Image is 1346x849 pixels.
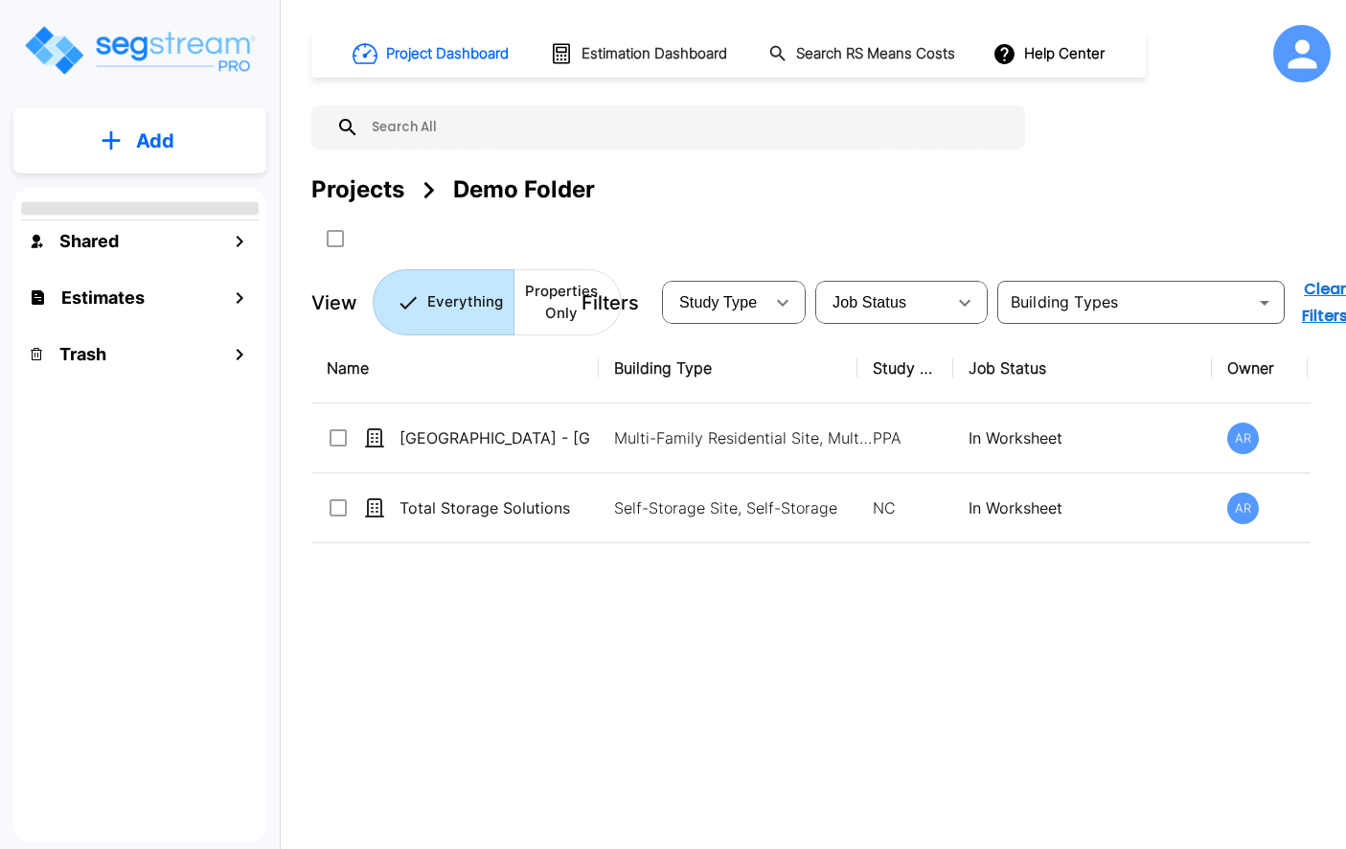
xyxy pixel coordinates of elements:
[582,43,727,65] h1: Estimation Dashboard
[833,294,906,310] span: Job Status
[969,496,1197,519] p: In Worksheet
[427,291,503,313] p: Everything
[136,126,174,155] p: Add
[59,341,106,367] h1: Trash
[1251,289,1278,316] button: Open
[513,269,622,335] button: Properties Only
[542,34,738,74] button: Estimation Dashboard
[989,35,1112,72] button: Help Center
[873,426,938,449] p: PPA
[599,333,857,403] th: Building Type
[1227,493,1259,524] div: AR
[1212,333,1308,403] th: Owner
[386,43,509,65] h1: Project Dashboard
[373,269,622,335] div: Platform
[969,426,1197,449] p: In Worksheet
[311,333,599,403] th: Name
[399,496,591,519] p: Total Storage Solutions
[61,285,145,310] h1: Estimates
[359,105,1015,149] input: Search All
[453,172,595,207] div: Demo Folder
[679,294,757,310] span: Study Type
[316,219,354,258] button: SelectAll
[666,276,764,330] div: Select
[761,35,966,73] button: Search RS Means Costs
[311,172,404,207] div: Projects
[22,23,257,78] img: Logo
[873,496,938,519] p: NC
[525,281,598,324] p: Properties Only
[796,43,955,65] h1: Search RS Means Costs
[857,333,953,403] th: Study Type
[1227,423,1259,454] div: AR
[614,496,873,519] p: Self-Storage Site, Self-Storage
[399,426,591,449] p: [GEOGRAPHIC_DATA] - [GEOGRAPHIC_DATA]
[345,33,519,75] button: Project Dashboard
[311,288,357,317] p: View
[953,333,1212,403] th: Job Status
[59,228,119,254] h1: Shared
[373,269,514,335] button: Everything
[819,276,946,330] div: Select
[1003,289,1247,316] input: Building Types
[13,113,266,169] button: Add
[614,426,873,449] p: Multi-Family Residential Site, Multi-Family Residential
